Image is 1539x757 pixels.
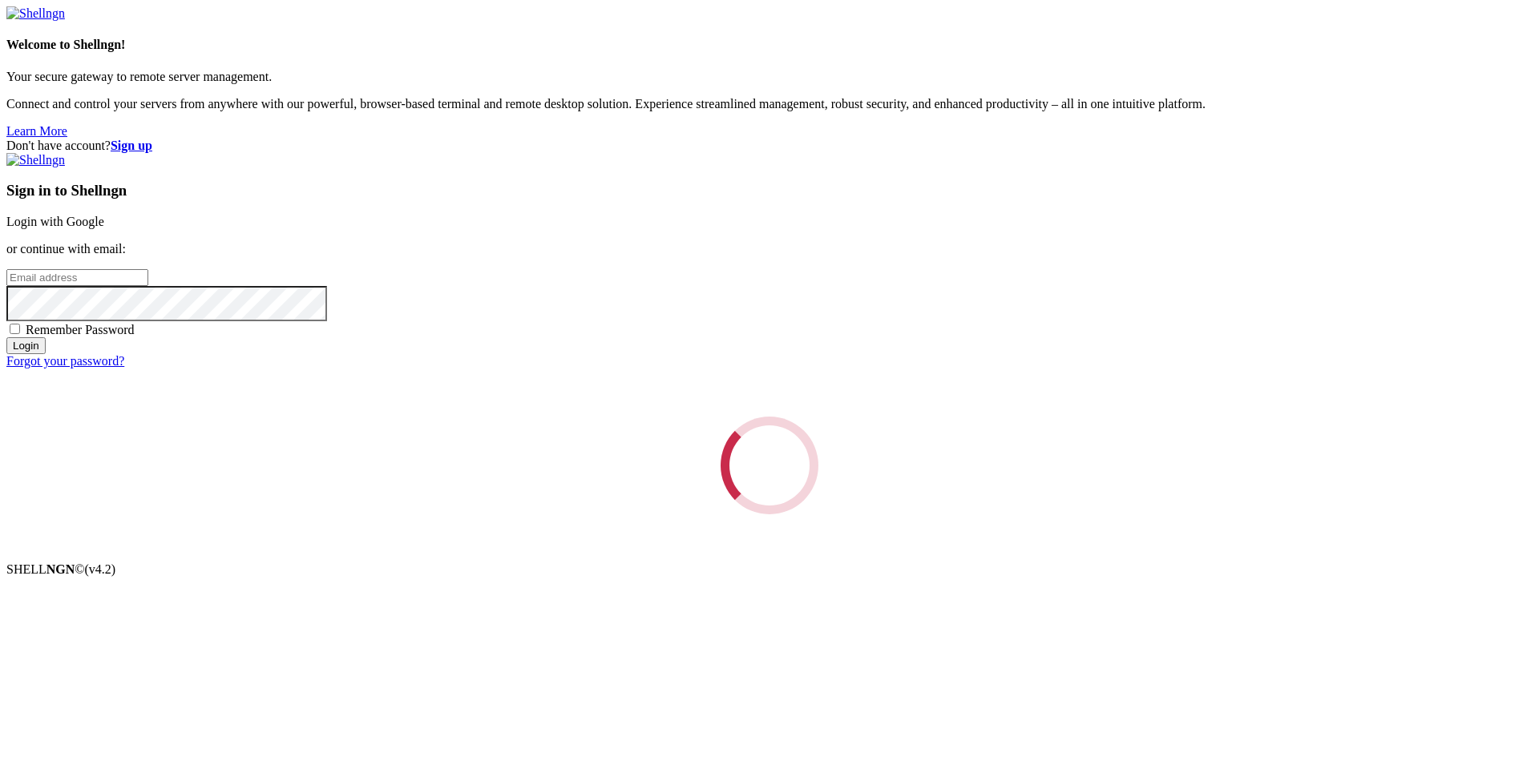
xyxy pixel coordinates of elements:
span: 4.2.0 [85,562,116,576]
input: Login [6,337,46,354]
p: Connect and control your servers from anywhere with our powerful, browser-based terminal and remo... [6,97,1533,111]
p: or continue with email: [6,242,1533,256]
img: Shellngn [6,153,65,167]
span: Remember Password [26,323,135,336]
h4: Welcome to Shellngn! [6,38,1533,52]
div: Loading... [716,412,822,518]
input: Email address [6,269,148,286]
h3: Sign in to Shellngn [6,182,1533,199]
a: Sign up [111,139,152,152]
a: Learn More [6,124,67,138]
span: SHELL © [6,562,115,576]
a: Login with Google [6,215,104,228]
img: Shellngn [6,6,65,21]
div: Don't have account? [6,139,1533,153]
p: Your secure gateway to remote server management. [6,70,1533,84]
b: NGN [46,562,75,576]
input: Remember Password [10,324,20,334]
a: Forgot your password? [6,354,124,368]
